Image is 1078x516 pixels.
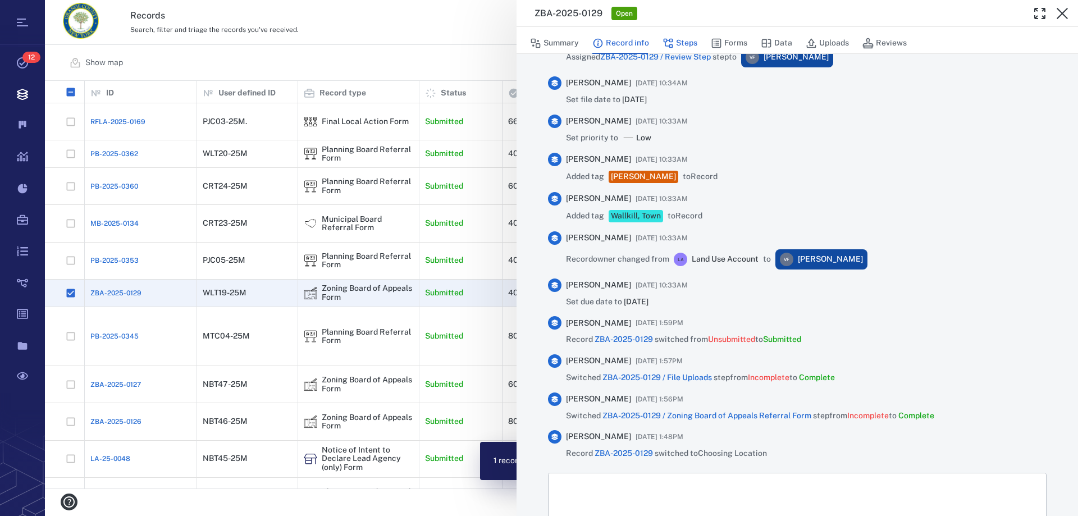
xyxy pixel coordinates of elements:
span: [PERSON_NAME] [566,280,631,291]
span: [PERSON_NAME] [566,193,631,204]
button: Steps [663,33,697,54]
span: Incomplete [847,411,889,420]
h3: ZBA-2025-0129 [535,7,602,20]
span: [DATE] 1:48PM [636,430,683,444]
span: to Record [668,211,702,222]
div: L A [674,253,687,266]
span: Incomplete [748,373,789,382]
button: Close [1051,2,1074,25]
span: [DATE] 1:59PM [636,316,683,330]
span: [DATE] 1:56PM [636,392,683,406]
div: Wallkill, Town [611,211,661,222]
span: [PERSON_NAME] [566,154,631,165]
span: Land Use Account [692,254,759,265]
button: Record info [592,33,649,54]
span: Complete [898,411,934,420]
span: 12 [22,52,40,63]
span: Switched step from to [566,372,835,383]
span: Choosing Location [698,449,767,458]
span: Help [25,8,48,18]
span: [PERSON_NAME] [764,52,829,63]
button: Data [761,33,792,54]
span: to Record [683,171,718,182]
span: [DATE] [624,297,648,306]
div: V F [780,253,793,266]
button: Reviews [862,33,907,54]
span: [DATE] [622,95,647,104]
span: [DATE] 10:34AM [636,76,688,90]
a: ZBA-2025-0129 / File Uploads [602,373,712,382]
a: ZBA-2025-0129 / Review Step [600,52,711,61]
p: Set priority to [566,133,618,144]
span: Record switched from to [566,334,801,345]
span: [PERSON_NAME] [566,232,631,244]
span: Complete [799,373,835,382]
iframe: Rich Text Area [549,473,1046,509]
span: [DATE] 10:33AM [636,153,688,166]
span: Assigned step to [566,52,737,63]
span: Added tag [566,171,604,182]
button: Toggle Fullscreen [1029,2,1051,25]
span: [DATE] 10:33AM [636,278,688,292]
span: Set due date to [566,296,648,308]
span: Added tag [566,211,604,222]
span: [PERSON_NAME] [566,77,631,89]
a: ZBA-2025-0129 [595,335,653,344]
button: Uploads [806,33,849,54]
div: V F [746,51,759,64]
span: [PERSON_NAME] [566,318,631,329]
span: [PERSON_NAME] [566,431,631,442]
span: [DATE] 10:33AM [636,115,688,128]
span: [PERSON_NAME] [798,254,863,265]
a: ZBA-2025-0129 / Zoning Board of Appeals Referral Form [602,411,811,420]
button: Summary [530,33,579,54]
button: Forms [711,33,747,54]
span: Record switched to [566,448,767,459]
span: Record owner changed from [566,254,669,265]
span: Submitted [763,335,801,344]
a: ZBA-2025-0129 [595,449,653,458]
span: Unsubmitted [708,335,755,344]
span: [PERSON_NAME] [566,355,631,367]
span: [PERSON_NAME] [566,116,631,127]
span: [DATE] 10:33AM [636,192,688,206]
div: [PERSON_NAME] [611,171,676,182]
span: Open [614,9,635,19]
span: [PERSON_NAME] [566,394,631,405]
span: [DATE] 1:57PM [636,354,683,368]
span: to [763,254,771,265]
span: [DATE] 10:33AM [636,231,688,245]
span: Set file date to [566,94,647,106]
span: Low [636,133,651,144]
span: Switched step from to [566,410,934,422]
